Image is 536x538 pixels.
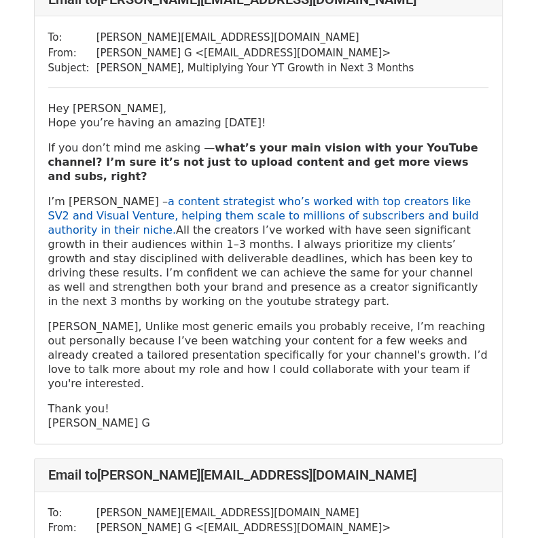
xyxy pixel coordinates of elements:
[48,505,96,521] td: To:
[48,60,96,76] td: Subject:
[96,520,414,536] td: [PERSON_NAME] G < [EMAIL_ADDRESS][DOMAIN_NAME] >
[48,401,488,430] p: Thank you! [PERSON_NAME] G
[48,520,96,536] td: From:
[48,141,478,183] strong: what’s your main vision with your YouTube channel? I’m sure it’s not just to upload content and g...
[96,505,414,521] td: [PERSON_NAME][EMAIL_ADDRESS][DOMAIN_NAME]
[48,101,488,130] p: Hey [PERSON_NAME], Hope you’re having an amazing [DATE]!
[48,467,488,483] h4: Email to [PERSON_NAME][EMAIL_ADDRESS][DOMAIN_NAME]
[48,46,96,61] td: From:
[48,195,479,236] a: a content strategist who’s worked with top creators like SV2 and Visual Venture, helping them sca...
[48,194,488,308] p: I’m [PERSON_NAME] – All the creators I’ve worked with have seen significant growth in their audie...
[48,319,488,391] p: [PERSON_NAME], Unlike most generic emails you probably receive, I’m reaching out personally becau...
[96,60,414,76] td: [PERSON_NAME], Multiplying Your YT Growth in Next 3 Months
[96,30,414,46] td: [PERSON_NAME][EMAIL_ADDRESS][DOMAIN_NAME]
[48,30,96,46] td: To:
[468,473,536,538] iframe: Chat Widget
[96,46,414,61] td: [PERSON_NAME] G < [EMAIL_ADDRESS][DOMAIN_NAME] >
[48,141,488,183] p: If you don’t mind me asking —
